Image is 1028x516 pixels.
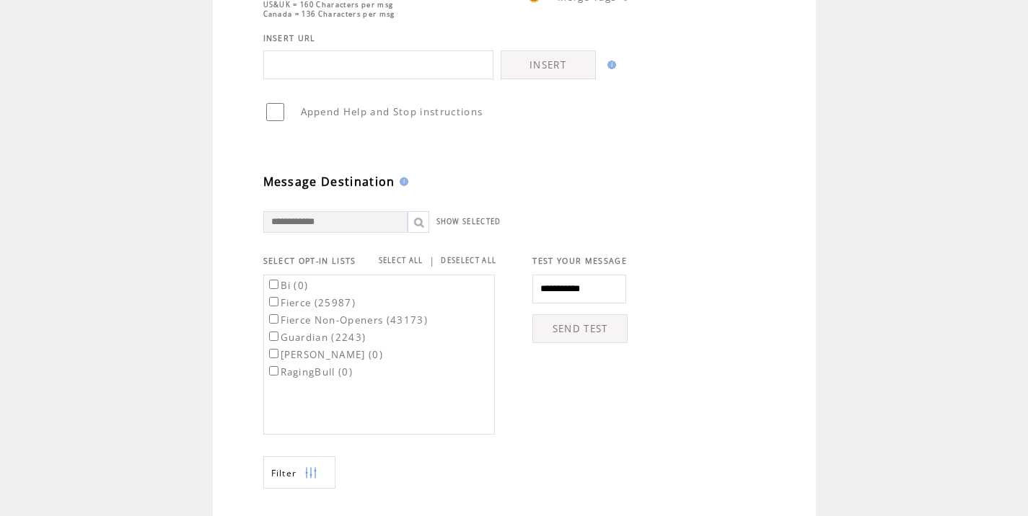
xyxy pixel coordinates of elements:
input: Guardian (2243) [269,332,278,341]
label: RagingBull (0) [266,365,353,378]
span: Message Destination [263,174,395,190]
label: Guardian (2243) [266,331,366,344]
a: SEND TEST [532,314,628,343]
label: Fierce (25987) [266,296,356,309]
a: DESELECT ALL [441,256,496,265]
input: RagingBull (0) [269,366,278,375]
a: Filter [263,456,335,489]
img: filters.png [304,457,317,489]
img: help.gif [603,61,616,69]
a: SHOW SELECTED [436,217,501,226]
a: INSERT [501,50,596,79]
label: Bi (0) [266,279,309,292]
a: SELECT ALL [379,256,423,265]
span: Canada = 136 Characters per msg [263,9,395,19]
span: Show filters [271,467,297,479]
img: help.gif [395,177,408,186]
span: Append Help and Stop instructions [301,105,483,118]
input: Fierce (25987) [269,297,278,306]
label: Fierce Non-Openers (43173) [266,313,429,326]
span: TEST YOUR MESSAGE [532,256,627,266]
input: [PERSON_NAME] (0) [269,349,278,358]
label: [PERSON_NAME] (0) [266,348,384,361]
input: Fierce Non-Openers (43173) [269,314,278,324]
input: Bi (0) [269,280,278,289]
span: SELECT OPT-IN LISTS [263,256,356,266]
span: | [429,254,435,267]
span: INSERT URL [263,33,316,43]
